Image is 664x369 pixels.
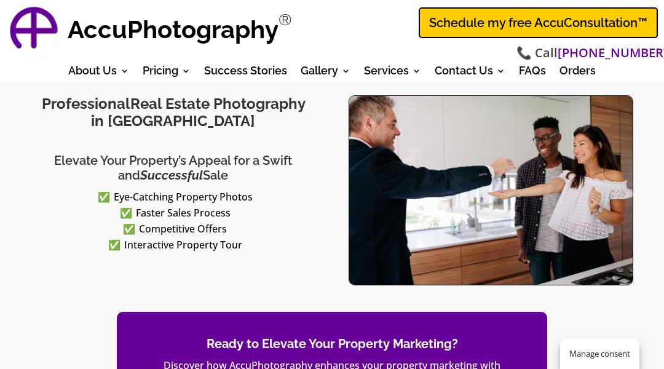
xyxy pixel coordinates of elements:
[301,66,350,80] a: Gallery
[143,66,191,80] a: Pricing
[559,66,596,80] a: Orders
[6,3,61,58] img: AccuPhotography
[68,15,279,44] strong: AccuPhotography
[154,336,510,357] h2: Ready to Elevate Your Property Marketing?
[31,153,315,189] h2: Elevate Your Property’s Appeal for a Swift and Sale
[140,168,203,183] em: Successful
[130,95,305,113] span: Real Estate Photography
[41,237,315,253] li: Interactive Property Tour
[6,3,61,58] a: AccuPhotography Logo - Professional Real Estate Photography and Media Services in Dallas, Texas
[519,66,546,80] a: FAQs
[68,66,129,80] a: About Us
[41,221,315,237] li: Competitive Offers
[364,66,421,80] a: Services
[419,7,658,38] a: Schedule my free AccuConsultation™
[618,320,664,369] iframe: Widget - Botsonic
[91,112,255,130] span: in [GEOGRAPHIC_DATA]
[435,66,505,80] a: Contact Us
[349,96,633,285] img: Professional-Real-Estate-Photography-Dallas-Fort-Worth-Realtor-Keys-Buyer
[204,66,287,80] a: Success Stories
[31,95,315,137] h1: Professional
[560,338,639,369] button: Manage consent
[41,205,315,221] li: Faster Sales Process
[279,10,292,29] sup: Registered Trademark
[41,189,315,205] li: Eye-Catching Property Photos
